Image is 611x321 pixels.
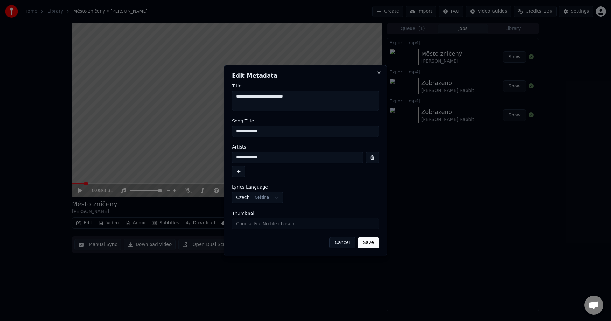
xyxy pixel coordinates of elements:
[232,185,268,189] span: Lyrics Language
[232,119,379,123] label: Song Title
[232,145,379,149] label: Artists
[329,237,355,248] button: Cancel
[232,73,379,79] h2: Edit Metadata
[358,237,379,248] button: Save
[232,84,379,88] label: Title
[232,211,256,215] span: Thumbnail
